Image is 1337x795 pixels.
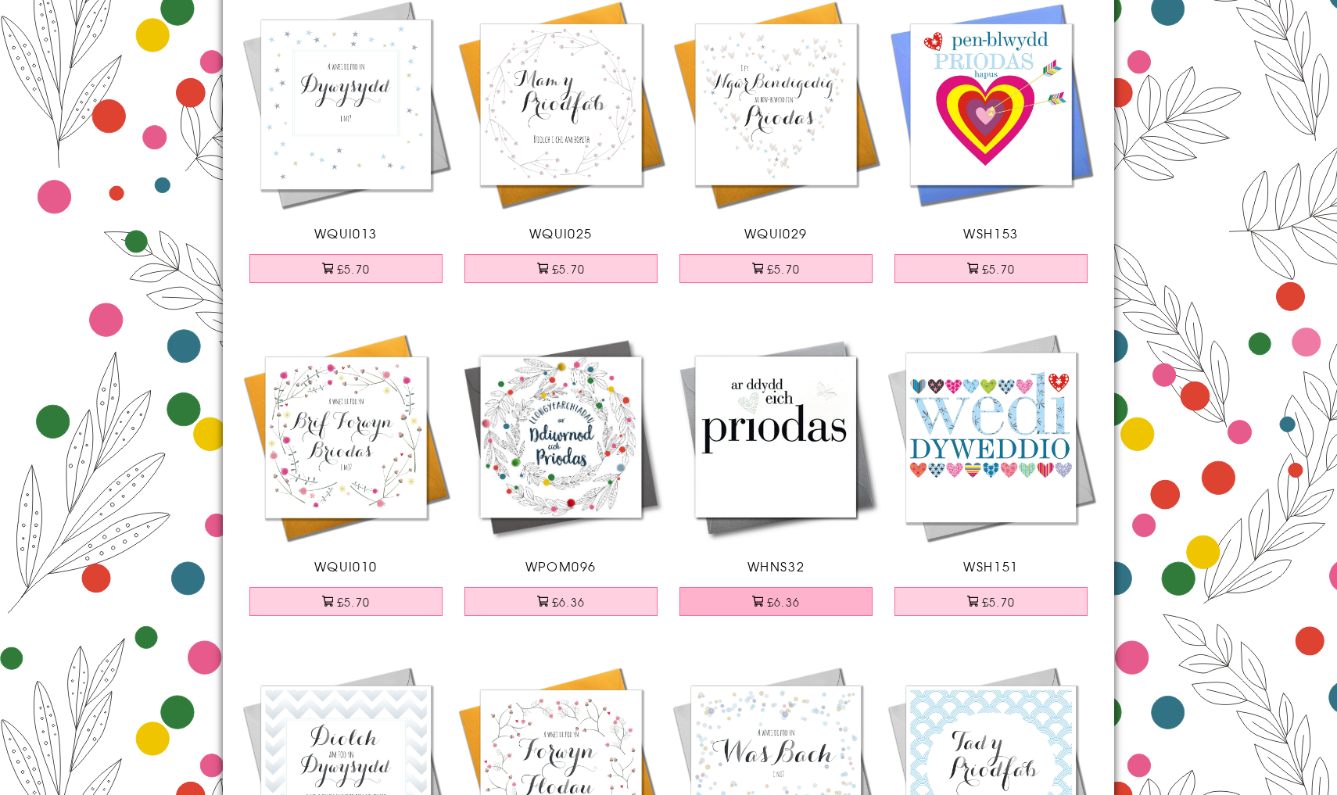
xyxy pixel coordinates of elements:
span: WSH153 [963,224,1019,242]
span: WSH151 [963,557,1019,575]
a: Welsh Wedding Congratulations Card, Silver Heart, fabric butterfly embellished WHNS32 [668,330,884,575]
a: Welsh Wedding Card, Patterned Hearts, Congratulations on your Engagement WSH151 [884,330,1099,575]
span: WHNS32 [747,557,805,575]
img: Welsh Wedding Congratulations Card, Flower Circle, Pompom Embellished [453,330,668,545]
img: Welsh Wedding Card, Flowers, Will you be my Maid of Honour? [238,330,453,545]
span: WQUI025 [529,224,593,242]
a: Welsh Wedding Card, Flowers, Will you be my Maid of Honour? WQUI010 [238,330,453,575]
span: WQUI029 [744,224,808,242]
a: Welsh Wedding Congratulations Card, Flower Circle, Pompom Embellished WPOM096 [453,330,668,575]
button: £6.36 [464,587,658,616]
button: £5.70 [894,587,1088,616]
img: Welsh Wedding Card, Patterned Hearts, Congratulations on your Engagement [884,330,1099,545]
span: WPOM096 [525,557,597,575]
span: WQUI010 [314,557,378,575]
button: £5.70 [679,254,873,283]
button: £6.36 [679,587,873,616]
button: £5.70 [464,254,658,283]
button: £5.70 [894,254,1088,283]
img: Welsh Wedding Congratulations Card, Silver Heart, fabric butterfly embellished [668,330,884,545]
button: £5.70 [249,254,443,283]
button: £5.70 [249,587,443,616]
span: WQUI013 [314,224,378,242]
